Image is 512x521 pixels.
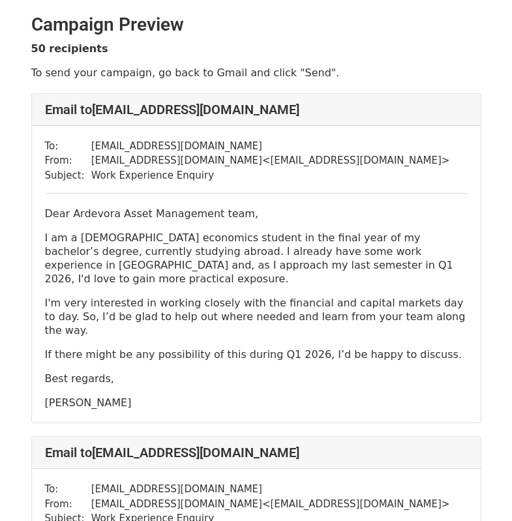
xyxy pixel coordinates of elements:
h4: Email to [EMAIL_ADDRESS][DOMAIN_NAME] [45,445,468,460]
td: Subject: [45,168,91,183]
td: Work Experience Enquiry [91,168,450,183]
p: Dear Ardevora Asset Management team, [45,207,468,220]
td: To: [45,482,91,497]
td: [EMAIL_ADDRESS][DOMAIN_NAME] < [EMAIL_ADDRESS][DOMAIN_NAME] > [91,497,450,512]
p: [PERSON_NAME] [45,396,468,409]
td: [EMAIL_ADDRESS][DOMAIN_NAME] [91,139,450,154]
p: I'm very interested in working closely with the financial and capital markets day to day. So, I’d... [45,296,468,337]
p: I am a [DEMOGRAPHIC_DATA] economics student in the final year of my bachelor’s degree, currently ... [45,231,468,286]
p: To send your campaign, go back to Gmail and click "Send". [31,66,481,80]
strong: 50 recipients [31,42,108,55]
td: To: [45,139,91,154]
td: [EMAIL_ADDRESS][DOMAIN_NAME] < [EMAIL_ADDRESS][DOMAIN_NAME] > [91,153,450,168]
h2: Campaign Preview [31,14,481,36]
td: [EMAIL_ADDRESS][DOMAIN_NAME] [91,482,450,497]
p: Best regards, [45,372,468,385]
h4: Email to [EMAIL_ADDRESS][DOMAIN_NAME] [45,102,468,117]
td: From: [45,497,91,512]
td: From: [45,153,91,168]
p: If there might be any possibility of this during Q1 2026, I’d be happy to discuss. [45,348,468,361]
